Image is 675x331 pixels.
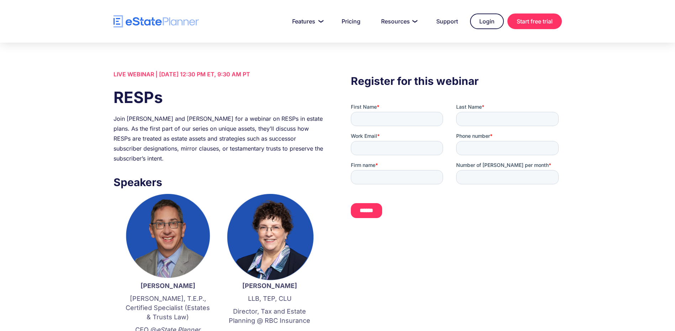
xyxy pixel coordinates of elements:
[507,13,562,29] a: Start free trial
[114,174,324,190] h3: Speakers
[114,86,324,108] h1: RESPs
[428,14,466,28] a: Support
[141,282,195,289] strong: [PERSON_NAME]
[351,103,561,230] iframe: Form 0
[114,114,324,163] div: Join [PERSON_NAME] and [PERSON_NAME] for a webinar on RESPs in estate plans. As the first part of...
[242,282,297,289] strong: [PERSON_NAME]
[284,14,329,28] a: Features
[124,294,212,322] p: [PERSON_NAME], T.E.P., Certified Specialist (Estates & Trusts Law)
[333,14,369,28] a: Pricing
[226,307,313,325] p: Director, Tax and Estate Planning @ RBC Insurance
[470,13,504,29] a: Login
[351,73,561,89] h3: Register for this webinar
[226,294,313,303] p: LLB, TEP, CLU
[114,15,199,28] a: home
[114,69,324,79] div: LIVE WEBINAR | [DATE] 12:30 PM ET, 9:30 AM PT
[373,14,424,28] a: Resources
